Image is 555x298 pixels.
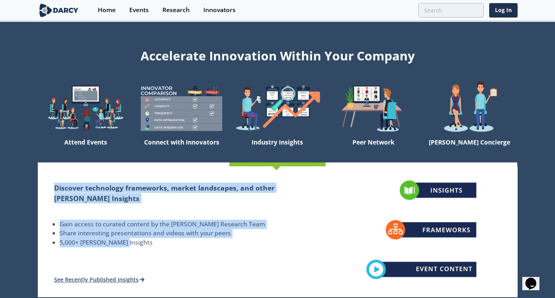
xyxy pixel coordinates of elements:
[489,3,518,18] a: Log In
[229,81,325,135] img: welcome-find-a12191a34a96034fcac36f4ff4d37733.png
[134,81,229,135] img: welcome-compare-1b687586299da8f117b7ac84fd957760.png
[38,135,134,162] div: Attend Events
[418,3,484,18] input: Advanced Search
[98,7,116,13] div: Home
[421,135,517,162] div: [PERSON_NAME] Concierge
[203,7,236,13] div: Innovators
[129,7,149,13] div: Events
[229,135,325,162] div: Industry Insights
[162,7,190,13] div: Research
[54,183,309,203] h2: Discover technology frameworks, market landscapes, and other [PERSON_NAME] Insights
[38,4,80,17] img: logo-wide.svg
[60,229,309,238] li: Share interesting presentations and videos with your peers
[522,267,547,290] iframe: chat widget
[421,81,517,135] img: welcome-concierge-wide-20dccca83e9cbdbb601deee24fb8df72.png
[326,81,421,135] img: welcome-attend-b816887fc24c32c29d1763c6e0ddb6e6.png
[349,164,493,296] img: industry-insights-46702bb6d5ea356566c85124c7f03101.png
[38,44,518,65] div: Accelerate Innovation Within Your Company
[326,135,421,162] div: Peer Network
[60,220,309,229] li: Gain access to curated content by the [PERSON_NAME] Research Team
[38,81,134,135] img: welcome-explore-560578ff38cea7c86bcfe544b5e45342.png
[134,135,229,162] div: Connect with Innovators
[54,276,145,283] a: See Recently Published Insights
[60,238,309,247] li: 5,000+ [PERSON_NAME] Insights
